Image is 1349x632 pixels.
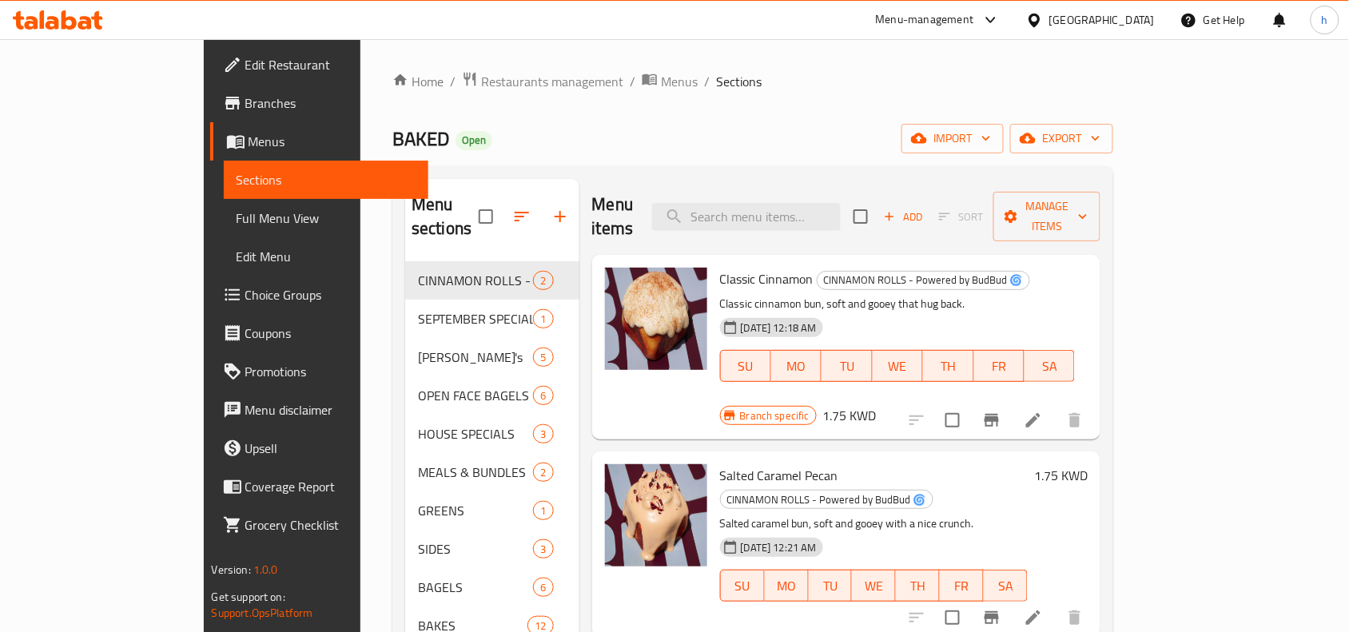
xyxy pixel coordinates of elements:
[533,424,553,443] div: items
[984,570,1028,602] button: SA
[418,386,533,405] span: OPEN FACE BAGELS
[418,424,533,443] span: HOUSE SPECIALS
[405,376,579,415] div: OPEN FACE BAGELS6
[879,355,917,378] span: WE
[534,388,552,403] span: 6
[418,271,533,290] span: CINNAMON ROLLS - Powered by BudBud 🌀
[237,170,416,189] span: Sections
[1025,350,1075,382] button: SA
[210,122,429,161] a: Menus
[720,294,1076,314] p: Classic cinnamon bun, soft and gooey that hug back.
[210,314,429,352] a: Coupons
[734,408,816,423] span: Branch specific
[727,574,758,598] span: SU
[981,355,1018,378] span: FR
[974,350,1025,382] button: FR
[877,205,929,229] span: Add item
[249,132,416,151] span: Menus
[418,348,533,367] span: [PERSON_NAME]'s
[541,197,579,236] button: Add section
[245,477,416,496] span: Coverage Report
[716,72,762,91] span: Sections
[245,55,416,74] span: Edit Restaurant
[720,267,814,291] span: Classic Cinnamon
[704,72,710,91] li: /
[533,578,553,597] div: items
[210,391,429,429] a: Menu disclaimer
[418,578,533,597] span: BAGELS
[418,539,533,558] span: SIDES
[533,348,553,367] div: items
[973,401,1011,439] button: Branch-specific-item
[418,348,533,367] div: BAGEL SAMMI's
[734,540,823,555] span: [DATE] 12:21 AM
[661,72,698,91] span: Menus
[534,465,552,480] span: 2
[245,285,416,304] span: Choice Groups
[210,429,429,467] a: Upsell
[858,574,889,598] span: WE
[828,355,866,378] span: TU
[946,574,977,598] span: FR
[245,515,416,535] span: Grocery Checklist
[450,72,456,91] li: /
[592,193,634,240] h2: Menu items
[1023,129,1100,149] span: export
[765,570,809,602] button: MO
[245,400,416,419] span: Menu disclaimer
[534,312,552,327] span: 1
[815,574,846,598] span: TU
[212,586,285,607] span: Get support on:
[1322,11,1328,29] span: h
[534,503,552,519] span: 1
[734,320,823,336] span: [DATE] 12:18 AM
[929,205,993,229] span: Select section first
[873,350,923,382] button: WE
[210,352,429,391] a: Promotions
[418,463,533,482] span: MEALS & BUNDLES
[630,72,635,91] li: /
[720,350,771,382] button: SU
[720,490,933,509] div: CINNAMON ROLLS - Powered by BudBud 🌀
[721,491,933,509] span: CINNAMON ROLLS - Powered by BudBud 🌀
[1056,401,1094,439] button: delete
[809,570,853,602] button: TU
[405,453,579,491] div: MEALS & BUNDLES2
[533,309,553,328] div: items
[940,570,984,602] button: FR
[936,403,969,437] span: Select to update
[720,514,1029,534] p: Salted caramel bun, soft and gooey with a nice crunch.
[929,355,967,378] span: TH
[534,542,552,557] span: 3
[1010,124,1113,153] button: export
[923,350,973,382] button: TH
[405,568,579,606] div: BAGELS6
[418,501,533,520] div: GREENS
[469,200,503,233] span: Select all sections
[224,199,429,237] a: Full Menu View
[418,309,533,328] span: SEPTEMBER SPECIAL💥
[456,131,492,150] div: Open
[817,271,1030,290] div: CINNAMON ROLLS - Powered by BudBud 🌀
[253,559,278,580] span: 1.0.0
[237,209,416,228] span: Full Menu View
[652,203,841,231] input: search
[1024,411,1043,430] a: Edit menu item
[405,338,579,376] div: [PERSON_NAME]'s5
[210,46,429,84] a: Edit Restaurant
[778,355,815,378] span: MO
[534,273,552,288] span: 2
[245,324,416,343] span: Coupons
[1024,608,1043,627] a: Edit menu item
[876,10,974,30] div: Menu-management
[771,350,822,382] button: MO
[210,506,429,544] a: Grocery Checklist
[881,208,925,226] span: Add
[605,268,707,370] img: Classic Cinnamon
[720,463,838,487] span: Salted Caramel Pecan
[1006,197,1088,237] span: Manage items
[533,539,553,558] div: items
[720,570,765,602] button: SU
